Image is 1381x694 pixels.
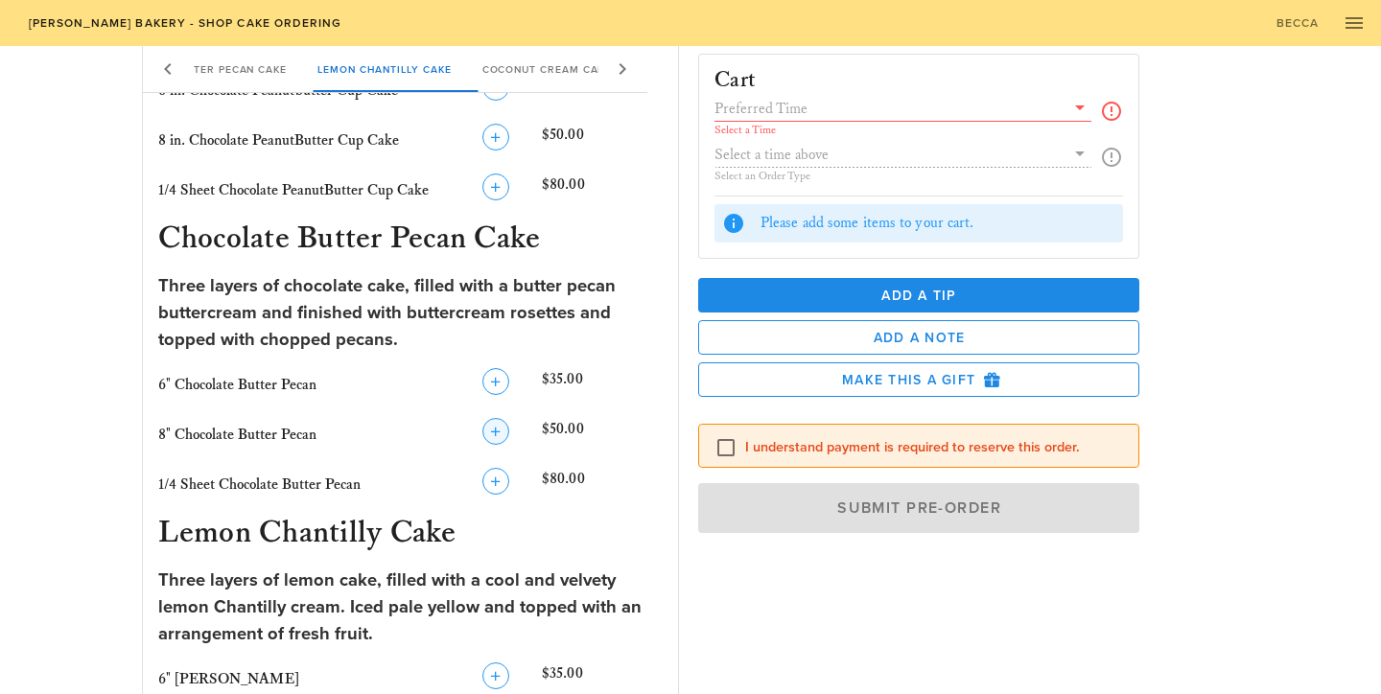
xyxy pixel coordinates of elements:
[158,426,316,444] span: 8" Chocolate Butter Pecan
[714,125,1091,136] div: Select a Time
[714,96,1065,121] input: Preferred Time
[538,414,667,456] div: $50.00
[714,70,756,92] h3: Cart
[1264,10,1331,36] a: Becca
[302,46,467,92] div: Lemon Chantilly Cake
[154,220,667,262] h3: Chocolate Butter Pecan Cake
[714,371,1123,388] span: Make this a Gift
[158,670,299,688] span: 6" [PERSON_NAME]
[158,181,429,199] span: 1/4 Sheet Chocolate PeanutButter Cup Cake
[761,213,1115,234] div: Please add some items to your cart.
[538,120,667,162] div: $50.00
[745,438,1123,457] label: I understand payment is required to reserve this order.
[158,376,316,394] span: 6" Chocolate Butter Pecan
[720,498,1117,518] span: Submit Pre-Order
[714,330,1123,346] span: Add a Note
[698,483,1139,533] button: Submit Pre-Order
[1276,16,1319,30] span: Becca
[85,46,301,92] div: Chocolate Butter Pecan Cake
[154,514,667,556] h3: Lemon Chantilly Cake
[714,288,1124,304] span: Add a Tip
[538,170,667,212] div: $80.00
[15,10,354,36] a: [PERSON_NAME] Bakery - Shop Cake Ordering
[27,16,341,30] span: [PERSON_NAME] Bakery - Shop Cake Ordering
[158,131,399,150] span: 8 in. Chocolate PeanutButter Cup Cake
[466,46,626,92] div: Coconut Cream Cake
[158,567,664,647] div: Three layers of lemon cake, filled with a cool and velvety lemon Chantilly cream. Iced pale yello...
[158,273,664,353] div: Three layers of chocolate cake, filled with a butter pecan buttercream and finished with buttercr...
[698,278,1139,312] button: Add a Tip
[698,320,1139,355] button: Add a Note
[158,475,361,494] span: 1/4 Sheet Chocolate Butter Pecan
[538,364,667,406] div: $35.00
[698,362,1139,397] button: Make this a Gift
[538,464,667,506] div: $80.00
